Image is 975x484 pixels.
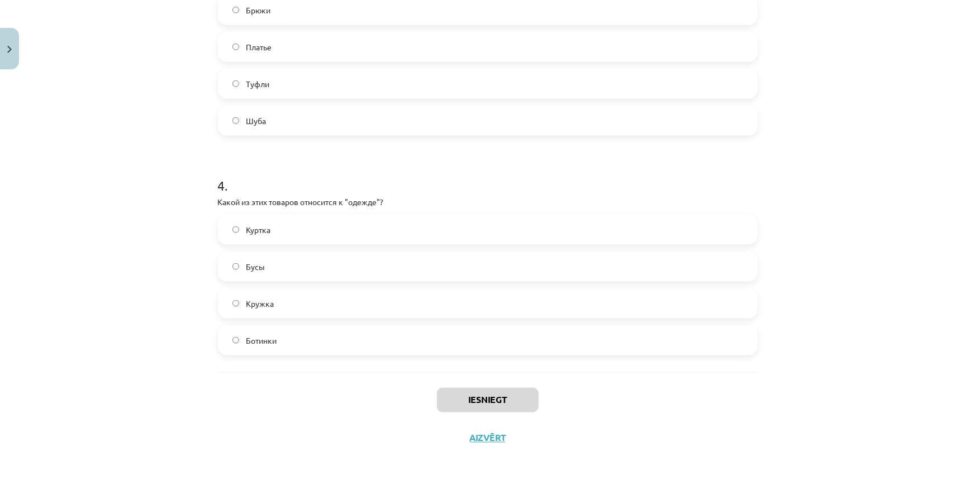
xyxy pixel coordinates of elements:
[246,41,272,53] span: Платье
[218,196,758,208] p: Какой из этих товаров относится к "одежде"?
[232,337,240,344] input: Ботинки
[437,388,539,412] button: Iesniegt
[246,298,274,310] span: Кружка
[246,115,266,127] span: Шуба
[246,335,277,347] span: Ботинки
[232,7,240,14] input: Брюки
[246,224,270,236] span: Куртка
[232,80,240,88] input: Туфли
[232,117,240,125] input: Шуба
[232,263,240,271] input: Бусы
[218,158,758,193] h1: 4 .
[232,44,240,51] input: Платье
[467,433,509,444] button: Aizvērt
[246,78,269,90] span: Туфли
[246,4,270,16] span: Брюки
[232,226,240,234] input: Куртка
[7,46,12,53] img: icon-close-lesson-0947bae3869378f0d4975bcd49f059093ad1ed9edebbc8119c70593378902aed.svg
[246,261,265,273] span: Бусы
[232,300,240,307] input: Кружка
